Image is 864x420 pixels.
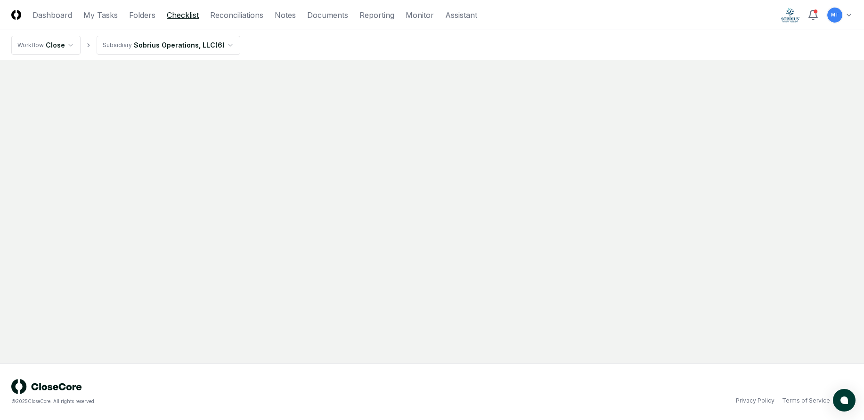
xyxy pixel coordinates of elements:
[11,10,21,20] img: Logo
[17,41,44,49] div: Workflow
[782,396,830,405] a: Terms of Service
[359,9,394,21] a: Reporting
[275,9,296,21] a: Notes
[781,8,800,23] img: Sobrius logo
[11,36,240,55] nav: breadcrumb
[406,9,434,21] a: Monitor
[103,41,132,49] div: Subsidiary
[129,9,155,21] a: Folders
[445,9,477,21] a: Assistant
[736,396,774,405] a: Privacy Policy
[167,9,199,21] a: Checklist
[11,398,432,405] div: © 2025 CloseCore. All rights reserved.
[831,11,839,18] span: MT
[83,9,118,21] a: My Tasks
[307,9,348,21] a: Documents
[33,9,72,21] a: Dashboard
[826,7,843,24] button: MT
[11,379,82,394] img: logo
[210,9,263,21] a: Reconciliations
[833,389,856,412] button: atlas-launcher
